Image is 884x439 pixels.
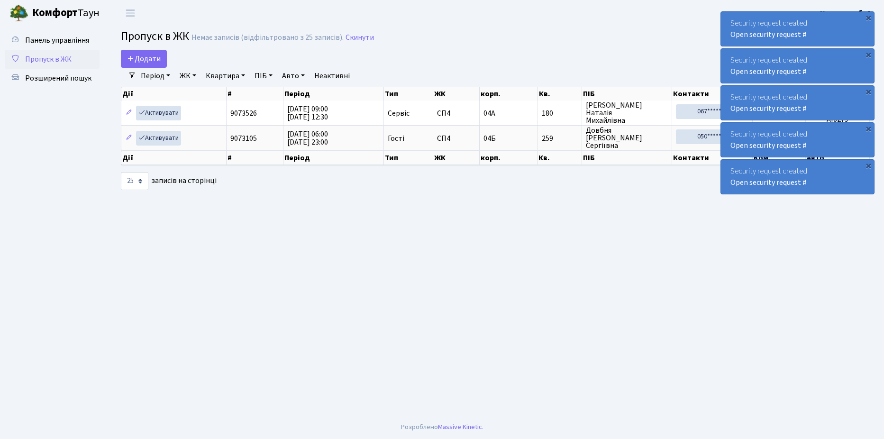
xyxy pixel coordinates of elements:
span: Гості [388,135,404,142]
th: Тип [384,151,433,165]
th: Тип [384,87,433,101]
span: СП4 [437,135,476,142]
th: Дії [121,87,227,101]
span: 259 [542,135,578,142]
span: 04А [483,108,495,119]
button: Переключити навігацію [118,5,142,21]
th: ПІБ [582,87,672,101]
div: Security request created [721,49,874,83]
a: Неактивні [310,68,354,84]
a: Open security request # [730,177,807,188]
a: Додати [121,50,167,68]
div: Немає записів (відфільтровано з 25 записів). [191,33,344,42]
a: Open security request # [730,103,807,114]
th: корп. [480,87,538,101]
span: СП4 [437,110,476,117]
img: logo.png [9,4,28,23]
a: Розширений пошук [5,69,100,88]
span: 9073105 [230,133,257,144]
label: записів на сторінці [121,172,217,190]
span: [DATE] 06:00 [DATE] 23:00 [287,129,328,147]
div: × [864,50,873,59]
div: × [864,87,873,96]
th: ПІБ [582,151,672,165]
th: Контакти [672,151,753,165]
a: Авто [278,68,309,84]
span: 04Б [483,133,496,144]
div: Розроблено . [401,422,483,432]
div: × [864,13,873,22]
span: 180 [542,110,578,117]
th: ЖК [433,151,480,165]
th: # [227,87,284,101]
a: ПІБ [251,68,276,84]
div: Security request created [721,86,874,120]
span: Таун [32,5,100,21]
a: Період [137,68,174,84]
th: корп. [480,151,538,165]
span: Панель управління [25,35,89,46]
a: Консьєрж б. 4. [820,8,873,19]
th: Кв. [538,151,582,165]
a: Активувати [136,106,181,120]
a: Панель управління [5,31,100,50]
div: × [864,124,873,133]
span: [PERSON_NAME] Наталія Михайлівна [586,101,668,124]
a: Massive Kinetic [438,422,482,432]
b: Комфорт [32,5,78,20]
span: 9073526 [230,108,257,119]
a: Квартира [202,68,249,84]
span: Пропуск в ЖК [25,54,72,64]
span: Сервіс [388,110,410,117]
th: Період [283,87,384,101]
div: × [864,161,873,170]
th: Період [283,151,384,165]
div: Security request created [721,160,874,194]
select: записів на сторінці [121,172,148,190]
span: [DATE] 09:00 [DATE] 12:30 [287,104,328,122]
div: Security request created [721,123,874,157]
a: Open security request # [730,29,807,40]
a: Open security request # [730,66,807,77]
b: Консьєрж б. 4. [820,8,873,18]
span: Додати [127,54,161,64]
span: Пропуск в ЖК [121,28,189,45]
th: Кв. [538,87,582,101]
th: ЖК [433,87,480,101]
a: Open security request # [730,140,807,151]
th: # [227,151,284,165]
a: ЖК [176,68,200,84]
span: Розширений пошук [25,73,91,83]
a: Скинути [346,33,374,42]
span: Довбня [PERSON_NAME] Сергіївна [586,127,668,149]
a: Активувати [136,131,181,146]
div: Security request created [721,12,874,46]
a: Пропуск в ЖК [5,50,100,69]
th: Контакти [672,87,753,101]
th: Дії [121,151,227,165]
